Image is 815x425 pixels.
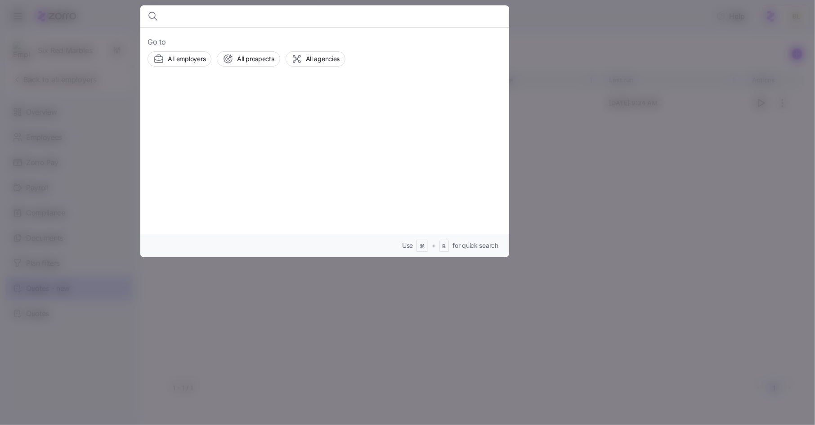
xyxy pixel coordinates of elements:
[148,36,502,48] span: Go to
[452,241,498,250] span: for quick search
[443,243,446,251] span: B
[420,243,425,251] span: ⌘
[148,51,211,67] button: All employers
[432,241,436,250] span: +
[168,54,206,63] span: All employers
[306,54,340,63] span: All agencies
[217,51,280,67] button: All prospects
[237,54,274,63] span: All prospects
[286,51,346,67] button: All agencies
[402,241,413,250] span: Use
